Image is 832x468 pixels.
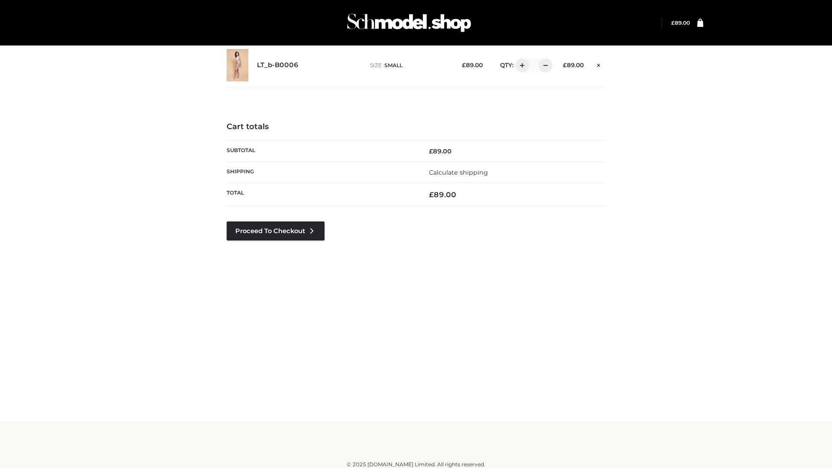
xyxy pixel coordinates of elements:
span: SMALL [384,62,403,68]
bdi: 89.00 [429,190,456,199]
div: QTY: [491,58,549,72]
th: Subtotal [227,140,416,162]
span: £ [671,19,675,26]
a: Proceed to Checkout [227,221,325,240]
th: Total [227,183,416,206]
h4: Cart totals [227,122,605,132]
bdi: 89.00 [429,147,452,155]
th: Shipping [227,162,416,183]
bdi: 89.00 [462,62,483,68]
span: £ [462,62,466,68]
a: £89.00 [671,19,690,26]
span: £ [429,190,434,199]
span: £ [563,62,567,68]
img: LT_b-B0006 - SMALL [227,49,248,81]
a: LT_b-B0006 [257,61,299,69]
a: Calculate shipping [429,169,488,176]
bdi: 89.00 [563,62,584,68]
p: size : [370,62,448,69]
bdi: 89.00 [671,19,690,26]
span: £ [429,147,433,155]
a: Remove this item [592,58,605,70]
img: Schmodel Admin 964 [344,6,474,40]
